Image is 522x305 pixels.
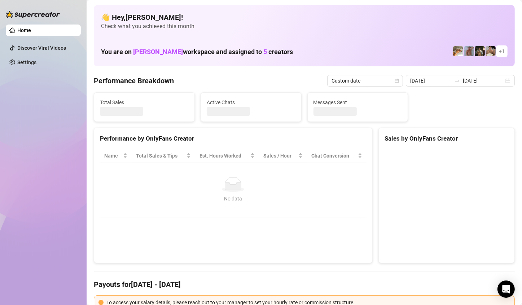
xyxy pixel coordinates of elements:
[475,46,485,56] img: Tony
[463,77,504,85] input: End date
[6,11,60,18] img: logo-BBDzfeDw.svg
[94,76,174,86] h4: Performance Breakdown
[307,149,366,163] th: Chat Conversion
[385,134,509,143] div: Sales by OnlyFans Creator
[133,48,183,56] span: [PERSON_NAME]
[136,152,185,160] span: Total Sales & Tips
[101,48,293,56] h1: You are on workspace and assigned to creators
[107,195,359,203] div: No data
[94,279,515,289] h4: Payouts for [DATE] - [DATE]
[454,78,460,84] span: swap-right
[101,22,508,30] span: Check what you achieved this month
[207,98,295,106] span: Active Chats
[98,300,104,305] span: exclamation-circle
[311,152,356,160] span: Chat Conversion
[17,45,66,51] a: Discover Viral Videos
[100,98,189,106] span: Total Sales
[464,46,474,56] img: Joey
[104,152,122,160] span: Name
[100,134,367,143] div: Performance by OnlyFans Creator
[395,79,399,83] span: calendar
[486,46,496,56] img: Aussieboy_jfree
[499,47,505,55] span: + 1
[497,280,515,298] div: Open Intercom Messenger
[259,149,307,163] th: Sales / Hour
[454,78,460,84] span: to
[101,12,508,22] h4: 👋 Hey, [PERSON_NAME] !
[332,75,399,86] span: Custom date
[263,48,267,56] span: 5
[263,152,297,160] span: Sales / Hour
[132,149,195,163] th: Total Sales & Tips
[100,149,132,163] th: Name
[17,27,31,33] a: Home
[313,98,402,106] span: Messages Sent
[17,59,36,65] a: Settings
[410,77,451,85] input: Start date
[199,152,249,160] div: Est. Hours Worked
[453,46,463,56] img: Zac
